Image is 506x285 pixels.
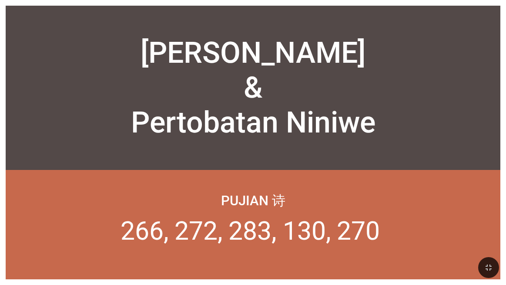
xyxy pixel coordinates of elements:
li: 272 [174,216,223,246]
p: Pujian 诗 [221,192,285,210]
li: 266 [121,216,169,246]
li: 283 [228,216,277,246]
li: 270 [337,216,380,246]
li: 130 [283,216,331,246]
div: [PERSON_NAME] & Pertobatan Niniwe [131,35,375,140]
